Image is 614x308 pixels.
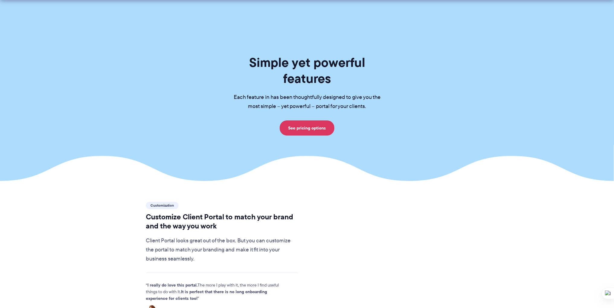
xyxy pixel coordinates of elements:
[146,212,298,231] h2: Customize Client Portal to match your brand and the way you work
[146,288,267,302] strong: It is perfect that there is no long onboarding experience for clients too!
[146,236,298,264] p: Client Portal looks great out of the box. But you can customize the portal to match your branding...
[224,93,390,111] p: Each feature in has been thoughtfully designed to give you the most simple – yet powerful – porta...
[147,282,198,288] strong: I really do love this portal.
[280,120,334,136] a: See pricing options
[224,54,390,87] h1: Simple yet powerful features
[146,202,178,209] span: Customization
[146,282,288,302] p: The more I play with it, the more I find useful things to do with it.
